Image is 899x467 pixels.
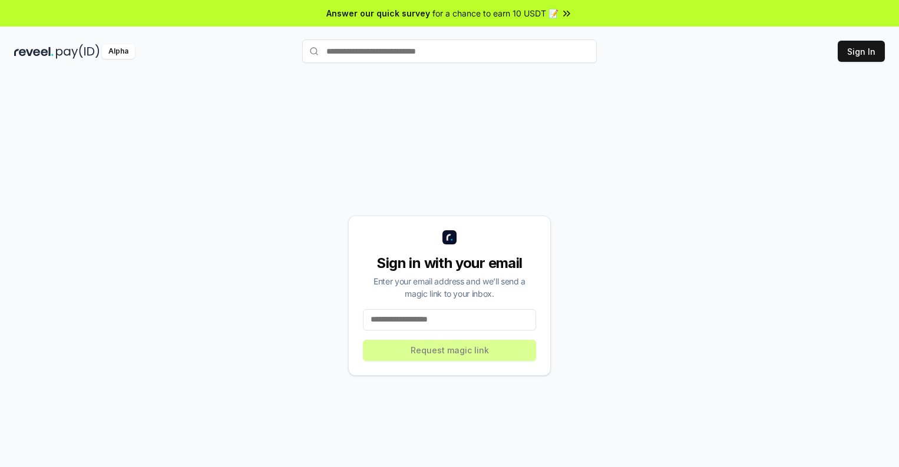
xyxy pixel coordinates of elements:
[432,7,558,19] span: for a chance to earn 10 USDT 📝
[102,44,135,59] div: Alpha
[838,41,885,62] button: Sign In
[363,275,536,300] div: Enter your email address and we’ll send a magic link to your inbox.
[14,44,54,59] img: reveel_dark
[363,254,536,273] div: Sign in with your email
[442,230,457,244] img: logo_small
[326,7,430,19] span: Answer our quick survey
[56,44,100,59] img: pay_id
